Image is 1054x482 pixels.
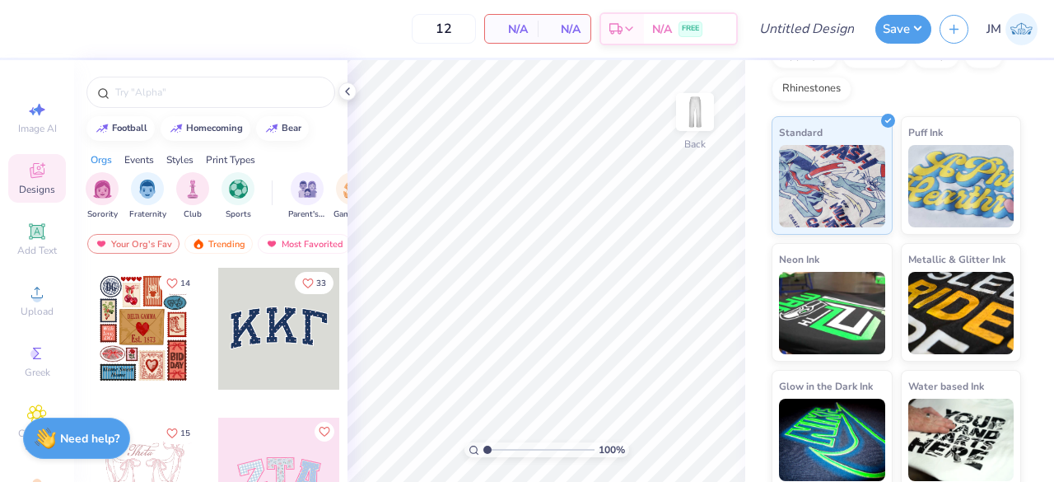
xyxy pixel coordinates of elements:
[129,208,166,221] span: Fraternity
[772,77,851,101] div: Rhinestones
[908,272,1014,354] img: Metallic & Glitter Ink
[95,238,108,250] img: most_fav.gif
[86,172,119,221] button: filter button
[192,238,205,250] img: trending.gif
[21,305,54,318] span: Upload
[91,152,112,167] div: Orgs
[159,272,198,294] button: Like
[114,84,324,101] input: Try "Alpha"
[222,172,254,221] div: filter for Sports
[495,21,528,38] span: N/A
[256,116,309,141] button: bear
[908,250,1005,268] span: Metallic & Glitter Ink
[180,279,190,288] span: 14
[60,431,119,447] strong: Need help?
[184,234,253,254] div: Trending
[282,124,301,133] div: bear
[779,399,885,481] img: Glow in the Dark Ink
[17,244,57,257] span: Add Text
[265,124,278,133] img: trend_line.gif
[682,23,699,35] span: FREE
[159,422,198,444] button: Like
[138,180,156,199] img: Fraternity Image
[316,279,326,288] span: 33
[176,172,209,221] button: filter button
[298,180,317,199] img: Parent's Weekend Image
[206,152,255,167] div: Print Types
[288,208,326,221] span: Parent's Weekend
[295,272,333,294] button: Like
[258,234,351,254] div: Most Favorited
[333,172,371,221] div: filter for Game Day
[166,152,194,167] div: Styles
[86,116,155,141] button: football
[93,180,112,199] img: Sorority Image
[86,172,119,221] div: filter for Sorority
[908,145,1014,227] img: Puff Ink
[180,429,190,438] span: 15
[779,145,885,227] img: Standard
[288,172,326,221] div: filter for Parent's Weekend
[124,152,154,167] div: Events
[779,124,823,141] span: Standard
[184,208,202,221] span: Club
[779,272,885,354] img: Neon Ink
[908,124,943,141] span: Puff Ink
[288,172,326,221] button: filter button
[222,172,254,221] button: filter button
[19,183,55,196] span: Designs
[170,124,183,133] img: trend_line.gif
[226,208,251,221] span: Sports
[343,180,362,199] img: Game Day Image
[599,442,625,457] span: 100 %
[986,13,1038,45] a: JM
[333,172,371,221] button: filter button
[333,208,371,221] span: Game Day
[684,137,706,152] div: Back
[229,180,248,199] img: Sports Image
[176,172,209,221] div: filter for Club
[87,208,118,221] span: Sorority
[129,172,166,221] div: filter for Fraternity
[779,377,873,395] span: Glow in the Dark Ink
[315,422,334,442] button: Like
[161,116,250,141] button: homecoming
[265,238,278,250] img: most_fav.gif
[679,96,711,129] img: Back
[986,20,1001,39] span: JM
[779,250,819,268] span: Neon Ink
[186,124,243,133] div: homecoming
[746,12,867,45] input: Untitled Design
[112,124,147,133] div: football
[652,21,672,38] span: N/A
[875,15,931,44] button: Save
[96,124,109,133] img: trend_line.gif
[908,377,984,395] span: Water based Ink
[1005,13,1038,45] img: Joshua Mata
[129,172,166,221] button: filter button
[908,399,1014,481] img: Water based Ink
[184,180,202,199] img: Club Image
[25,366,50,379] span: Greek
[87,234,180,254] div: Your Org's Fav
[18,122,57,135] span: Image AI
[8,427,66,453] span: Clipart & logos
[548,21,581,38] span: N/A
[412,14,476,44] input: – –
